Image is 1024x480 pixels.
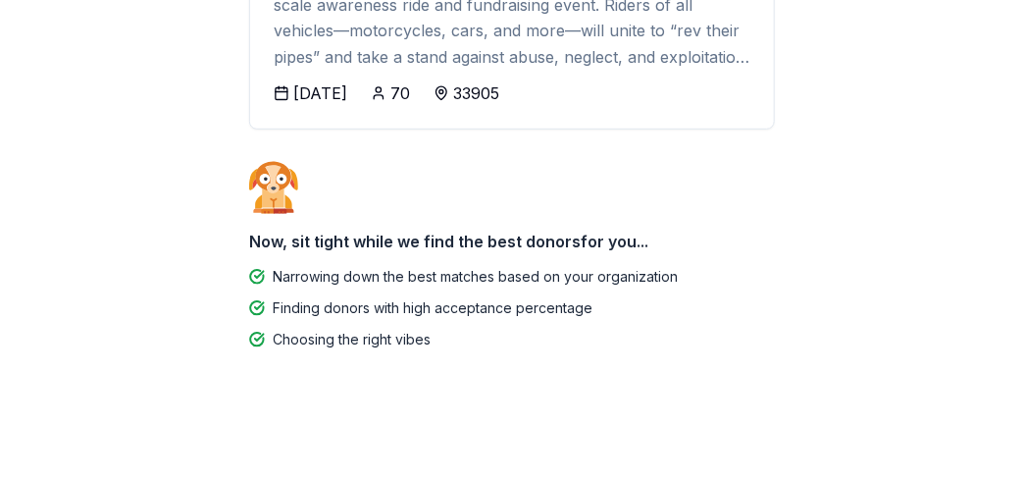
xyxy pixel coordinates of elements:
div: [DATE] [293,81,347,105]
div: Now, sit tight while we find the best donors for you... [249,222,775,261]
img: Dog waiting patiently [249,161,298,214]
div: Narrowing down the best matches based on your organization [273,265,678,289]
div: Finding donors with high acceptance percentage [273,296,592,320]
div: 33905 [453,81,499,105]
div: Choosing the right vibes [273,328,431,351]
div: 70 [390,81,410,105]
